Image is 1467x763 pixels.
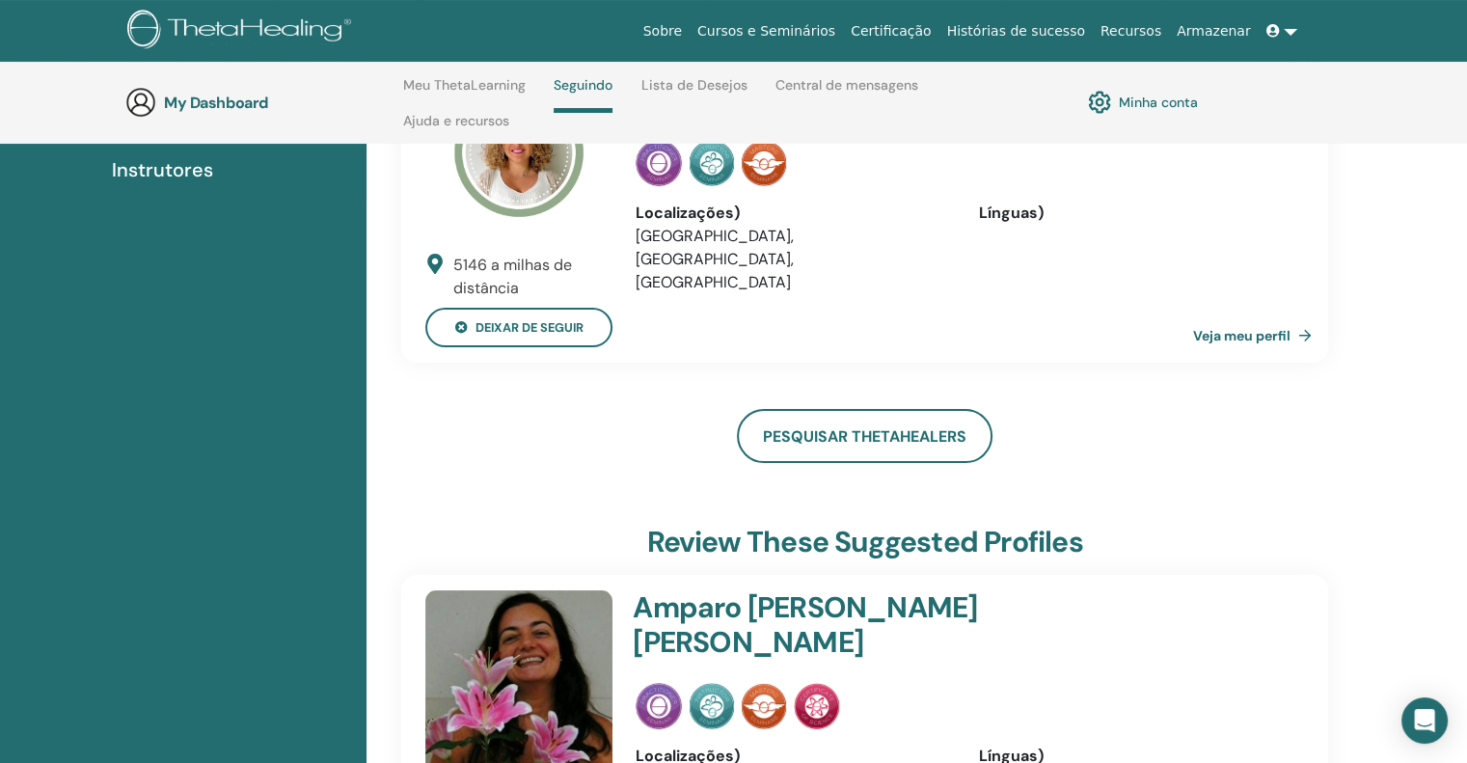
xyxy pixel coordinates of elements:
[554,77,612,113] a: Seguindo
[112,155,213,184] span: Instrutores
[425,308,612,347] button: deixar de seguir
[737,409,992,463] a: Pesquisar ThetaHealers
[1169,14,1258,49] a: Armazenar
[636,225,949,294] li: [GEOGRAPHIC_DATA], [GEOGRAPHIC_DATA], [GEOGRAPHIC_DATA]
[127,10,358,53] img: logo.png
[1193,316,1319,355] a: Veja meu perfil
[636,14,690,49] a: Sobre
[843,14,938,49] a: Certificação
[1093,14,1169,49] a: Recursos
[1401,697,1448,744] div: Open Intercom Messenger
[164,94,357,112] h3: My Dashboard
[636,202,949,225] div: Localizações)
[125,87,156,118] img: generic-user-icon.jpg
[690,14,843,49] a: Cursos e Seminários
[633,590,1181,660] h4: Amparo [PERSON_NAME] [PERSON_NAME]
[939,14,1093,49] a: Histórias de sucesso
[647,525,1083,559] h3: Review these suggested profiles
[453,254,612,300] div: 5146 a milhas de distância
[775,77,918,108] a: Central de mensagens
[1088,86,1111,119] img: cog.svg
[1088,86,1198,119] a: Minha conta
[403,77,526,108] a: Meu ThetaLearning
[641,77,747,108] a: Lista de Desejos
[425,59,612,246] img: default.jpg
[979,202,1292,225] div: Línguas)
[403,113,509,144] a: Ajuda e recursos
